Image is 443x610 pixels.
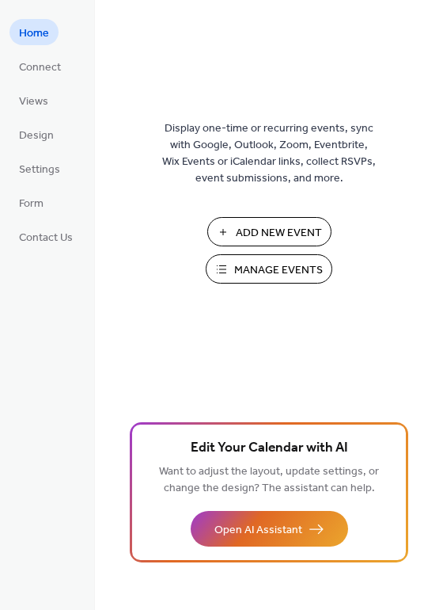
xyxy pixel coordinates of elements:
a: Connect [9,53,70,79]
button: Add New Event [207,217,331,246]
span: Open AI Assistant [214,522,302,539]
span: Manage Events [234,262,323,279]
button: Manage Events [206,254,332,284]
span: Design [19,128,54,144]
span: Home [19,25,49,42]
a: Contact Us [9,223,82,250]
span: Display one-time or recurring events, sync with Google, Outlook, Zoom, Eventbrite, Wix Events or ... [162,120,376,187]
a: Settings [9,155,70,181]
span: Settings [19,162,60,178]
a: Form [9,189,53,215]
span: Connect [19,59,61,76]
span: Want to adjust the layout, update settings, or change the design? The assistant can help. [159,461,379,499]
a: Views [9,87,58,113]
span: Add New Event [236,225,322,242]
span: Views [19,93,48,110]
span: Form [19,196,44,212]
span: Contact Us [19,230,73,246]
a: Home [9,19,59,45]
span: Edit Your Calendar with AI [191,437,348,459]
button: Open AI Assistant [191,511,348,547]
a: Design [9,121,63,147]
